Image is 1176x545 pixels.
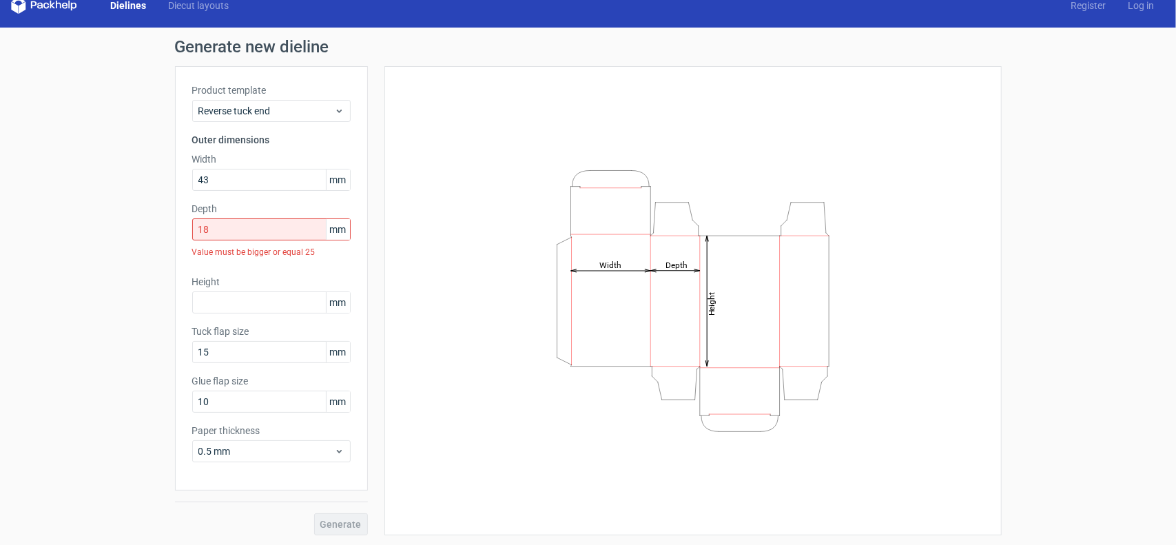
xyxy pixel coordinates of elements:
div: Value must be bigger or equal 25 [192,240,351,264]
tspan: Depth [665,260,687,269]
label: Glue flap size [192,374,351,388]
h3: Outer dimensions [192,133,351,147]
label: Height [192,275,351,289]
label: Tuck flap size [192,325,351,338]
label: Depth [192,202,351,216]
tspan: Width [599,260,621,269]
span: mm [326,391,350,412]
h1: Generate new dieline [175,39,1002,55]
tspan: Height [706,291,716,316]
span: mm [326,219,350,240]
span: mm [326,292,350,313]
span: 0.5 mm [198,444,334,458]
label: Product template [192,83,351,97]
span: mm [326,342,350,362]
label: Width [192,152,351,166]
span: mm [326,169,350,190]
label: Paper thickness [192,424,351,438]
span: Reverse tuck end [198,104,334,118]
